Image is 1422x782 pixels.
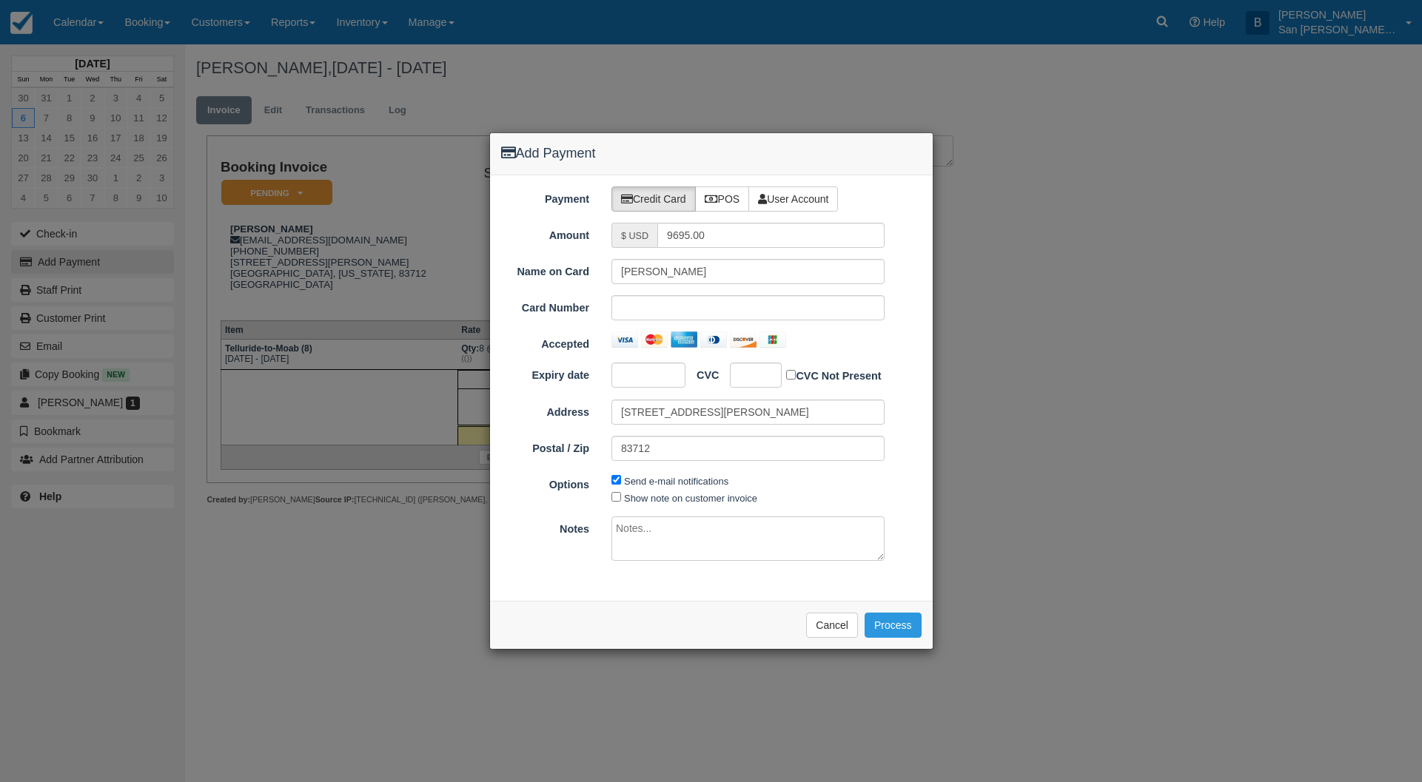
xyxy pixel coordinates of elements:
button: Process [865,613,922,638]
h4: Add Payment [501,144,922,164]
label: Postal / Zip [490,436,601,456]
label: Card Number [490,295,601,316]
label: User Account [748,186,838,212]
label: Address [490,400,601,420]
iframe: Secure payment input frame [621,368,665,382]
label: Expiry date [490,363,601,383]
label: CVC [685,363,719,383]
label: CVC Not Present [786,367,881,384]
label: Notes [490,516,601,537]
label: Amount [490,223,601,243]
small: $ USD [621,231,648,241]
label: Credit Card [611,186,696,212]
button: Cancel [806,613,858,638]
iframe: Secure payment input frame [739,368,762,382]
input: CVC Not Present [786,370,796,380]
label: POS [695,186,750,212]
label: Payment [490,186,601,207]
input: Valid amount required. [657,223,885,248]
label: Options [490,472,601,493]
label: Send e-mail notifications [624,476,728,487]
iframe: Secure payment input frame [621,300,875,315]
label: Show note on customer invoice [624,493,757,504]
label: Accepted [490,331,601,352]
label: Name on Card [490,259,601,280]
